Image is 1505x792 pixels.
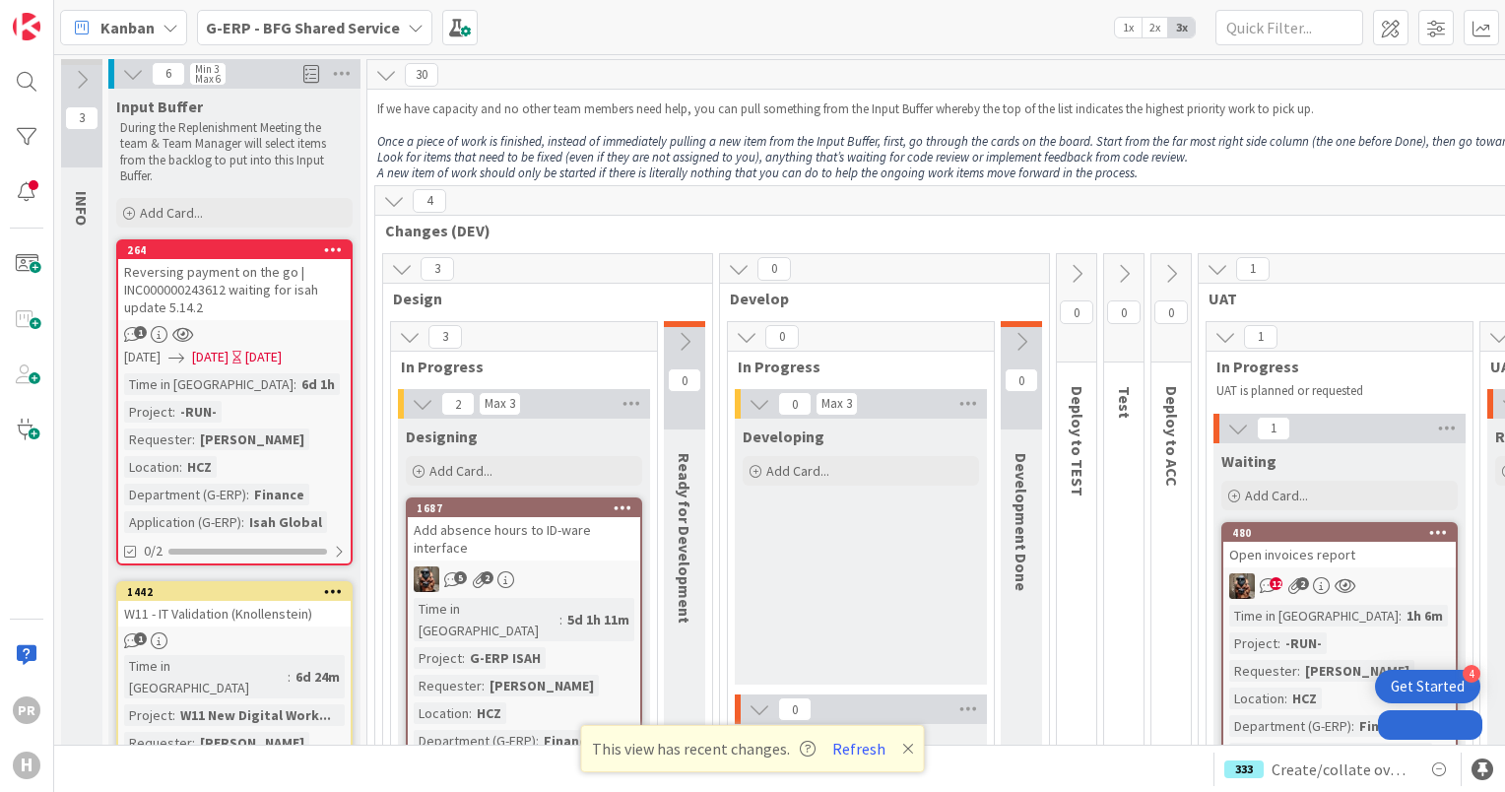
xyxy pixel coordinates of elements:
[1223,524,1456,542] div: 480
[825,736,892,761] button: Refresh
[730,289,1024,308] span: Develop
[393,289,687,308] span: Design
[124,429,192,450] div: Requester
[469,702,472,724] span: :
[182,456,217,478] div: HCZ
[1107,300,1141,324] span: 0
[179,456,182,478] span: :
[245,347,282,367] div: [DATE]
[429,462,492,480] span: Add Card...
[100,16,155,39] span: Kanban
[485,399,515,409] div: Max 3
[757,257,791,281] span: 0
[1229,605,1399,627] div: Time in [GEOGRAPHIC_DATA]
[1277,632,1280,654] span: :
[414,675,482,696] div: Requester
[140,204,203,222] span: Add Card...
[1229,688,1284,709] div: Location
[1216,383,1449,399] p: UAT is planned or requested
[1068,386,1087,496] span: Deploy to TEST
[414,566,439,592] img: VK
[1297,660,1300,682] span: :
[743,427,824,446] span: Developing
[562,609,634,630] div: 5d 1h 11m
[246,484,249,505] span: :
[377,165,1138,181] em: A new item of work should only be started if there is literally nothing that you can do to help t...
[1012,453,1031,591] span: Development Done
[1221,522,1458,772] a: 480Open invoices reportVKTime in [GEOGRAPHIC_DATA]:1h 6mProject:-RUN-Requester:[PERSON_NAME]Locat...
[1287,688,1322,709] div: HCZ
[1354,715,1414,737] div: Finance
[408,566,640,592] div: VK
[1402,605,1448,627] div: 1h 6m
[1224,760,1264,778] div: 333
[195,64,219,74] div: Min 3
[485,675,599,696] div: [PERSON_NAME]
[778,697,812,721] span: 0
[536,730,539,752] span: :
[539,730,599,752] div: Finance
[408,517,640,561] div: Add absence hours to ID-ware interface
[294,373,296,395] span: :
[124,347,161,367] span: [DATE]
[738,357,969,376] span: In Progress
[413,189,446,213] span: 4
[1270,577,1282,590] span: 12
[1245,487,1308,504] span: Add Card...
[1168,18,1195,37] span: 3x
[192,732,195,754] span: :
[144,541,163,561] span: 0/2
[127,585,351,599] div: 1442
[1272,758,1411,781] span: Create/collate overview of Facility applications
[288,666,291,688] span: :
[441,392,475,416] span: 2
[406,427,478,446] span: Designing
[1115,386,1135,419] span: Test
[1375,670,1480,703] div: Open Get Started checklist, remaining modules: 4
[195,429,309,450] div: [PERSON_NAME]
[1215,10,1363,45] input: Quick Filter...
[124,655,288,698] div: Time in [GEOGRAPHIC_DATA]
[408,499,640,517] div: 1687
[124,401,172,423] div: Project
[454,571,467,584] span: 5
[1221,451,1276,471] span: Waiting
[124,511,241,533] div: Application (G-ERP)
[417,501,640,515] div: 1687
[244,511,327,533] div: Isah Global
[821,399,852,409] div: Max 3
[118,601,351,627] div: W11 - IT Validation (Knollenstein)
[401,357,632,376] span: In Progress
[668,368,701,392] span: 0
[1223,542,1456,567] div: Open invoices report
[124,732,192,754] div: Requester
[1216,357,1448,376] span: In Progress
[65,106,98,130] span: 3
[1162,386,1182,487] span: Deploy to ACC
[195,74,221,84] div: Max 6
[1349,743,1432,764] div: Isah Global
[72,191,92,226] span: INFO
[465,647,546,669] div: G-ERP ISAH
[13,752,40,779] div: H
[1229,632,1277,654] div: Project
[1229,743,1346,764] div: Application (G-ERP)
[1229,660,1297,682] div: Requester
[428,325,462,349] span: 3
[296,373,340,395] div: 6d 1h
[1257,417,1290,440] span: 1
[1346,743,1349,764] span: :
[1223,524,1456,567] div: 480Open invoices report
[421,257,454,281] span: 3
[1351,715,1354,737] span: :
[414,702,469,724] div: Location
[405,63,438,87] span: 30
[192,429,195,450] span: :
[592,737,816,760] span: This view has recent changes.
[124,373,294,395] div: Time in [GEOGRAPHIC_DATA]
[1232,526,1456,540] div: 480
[124,456,179,478] div: Location
[116,239,353,565] a: 264Reversing payment on the go | INC000000243612 waiting for isah update 5.14.2[DATE][DATE][DATE]...
[1060,300,1093,324] span: 0
[118,583,351,601] div: 1442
